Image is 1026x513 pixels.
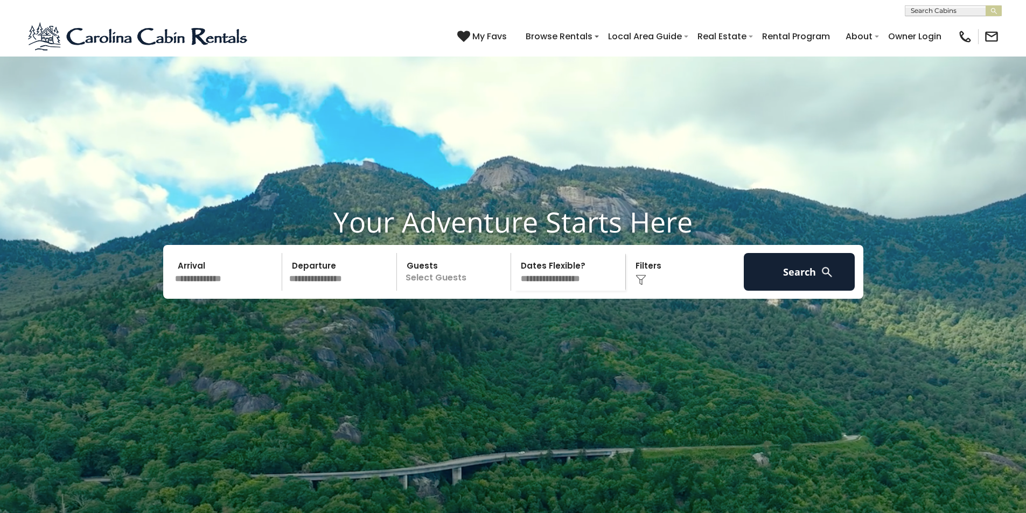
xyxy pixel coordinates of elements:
[757,27,835,46] a: Rental Program
[472,30,507,43] span: My Favs
[984,29,999,44] img: mail-regular-black.png
[883,27,947,46] a: Owner Login
[457,30,509,44] a: My Favs
[520,27,598,46] a: Browse Rentals
[8,205,1018,238] h1: Your Adventure Starts Here
[27,20,250,53] img: Blue-2.png
[958,29,973,44] img: phone-regular-black.png
[636,275,646,285] img: filter--v1.png
[603,27,687,46] a: Local Area Guide
[840,27,878,46] a: About
[400,253,511,291] p: Select Guests
[820,265,834,279] img: search-regular-white.png
[744,253,855,291] button: Search
[692,27,752,46] a: Real Estate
